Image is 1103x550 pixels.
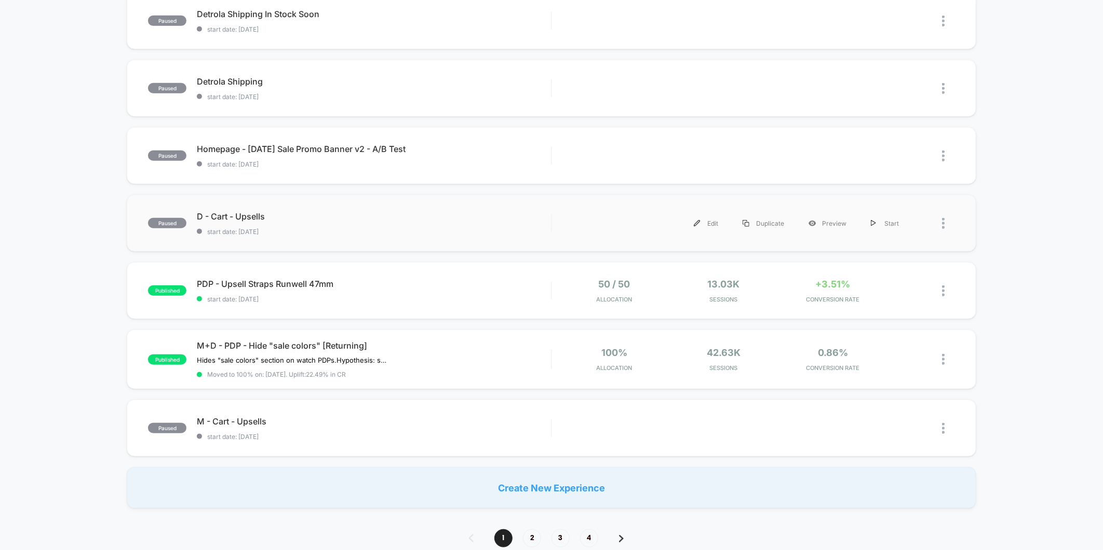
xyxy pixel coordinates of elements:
span: paused [148,16,186,26]
span: M+D - PDP - Hide "sale colors" [Returning] [197,340,551,351]
span: 0.86% [818,347,848,358]
div: Duplicate [731,212,797,235]
div: Preview [797,212,859,235]
span: 2 [523,529,541,547]
img: close [942,423,945,434]
span: start date: [DATE] [197,228,551,236]
span: 1 [494,529,513,547]
span: start date: [DATE] [197,93,551,101]
span: Sessions [671,296,776,303]
span: 100% [601,347,627,358]
span: Detrola Shipping [197,76,551,87]
span: M - Cart - Upsells [197,416,551,427]
span: 42.63k [707,347,741,358]
span: Homepage - [DATE] Sale Promo Banner v2 - A/B Test [197,144,551,154]
span: 13.03k [708,279,740,290]
img: menu [694,220,701,227]
span: start date: [DATE] [197,433,551,441]
img: close [942,150,945,161]
span: paused [148,423,186,433]
span: 3 [551,529,570,547]
span: paused [148,218,186,228]
span: Hides "sale colors" section on watch PDPs.Hypothesis: showcasing discounted versions of products ... [197,356,389,364]
span: Allocation [597,296,633,303]
div: Edit [682,212,731,235]
span: published [148,285,186,296]
span: paused [148,83,186,93]
span: Detrola Shipping In Stock Soon [197,9,551,19]
span: Allocation [597,364,633,372]
span: start date: [DATE] [197,295,551,303]
img: pagination forward [619,535,624,542]
span: PDP - Upsell Straps Runwell 47mm [197,279,551,289]
img: close [942,16,945,26]
img: close [942,218,945,229]
img: menu [871,220,876,227]
img: close [942,83,945,94]
span: CONVERSION RATE [781,296,885,303]
span: published [148,354,186,365]
img: close [942,285,945,296]
span: start date: [DATE] [197,25,551,33]
div: Start [859,212,911,235]
span: paused [148,150,186,161]
span: D - Cart - Upsells [197,211,551,222]
span: Sessions [671,364,776,372]
span: 50 / 50 [599,279,630,290]
span: +3.51% [816,279,851,290]
span: start date: [DATE] [197,160,551,168]
img: menu [743,220,749,227]
span: Moved to 100% on: [DATE] . Uplift: 22.49% in CR [207,370,346,378]
span: CONVERSION RATE [781,364,885,372]
div: Create New Experience [127,467,976,508]
span: 4 [580,529,598,547]
img: close [942,354,945,365]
